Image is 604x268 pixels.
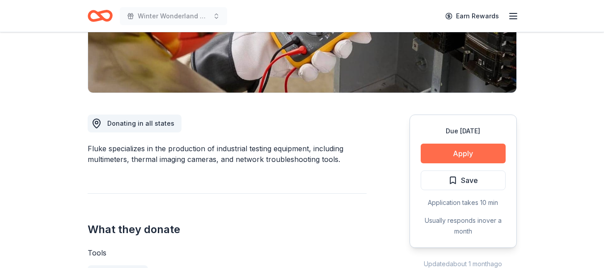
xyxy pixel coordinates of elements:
div: Usually responds in over a month [421,215,506,237]
a: Home [88,5,113,26]
div: Tools [88,247,367,258]
div: Fluke specializes in the production of industrial testing equipment, including multimeters, therm... [88,143,367,165]
div: Application takes 10 min [421,197,506,208]
span: Save [461,174,478,186]
button: Save [421,170,506,190]
button: Apply [421,144,506,163]
span: Donating in all states [107,119,174,127]
a: Earn Rewards [440,8,504,24]
span: Winter Wonderland Charity Gala [138,11,209,21]
div: Due [DATE] [421,126,506,136]
h2: What they donate [88,222,367,237]
button: Winter Wonderland Charity Gala [120,7,227,25]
